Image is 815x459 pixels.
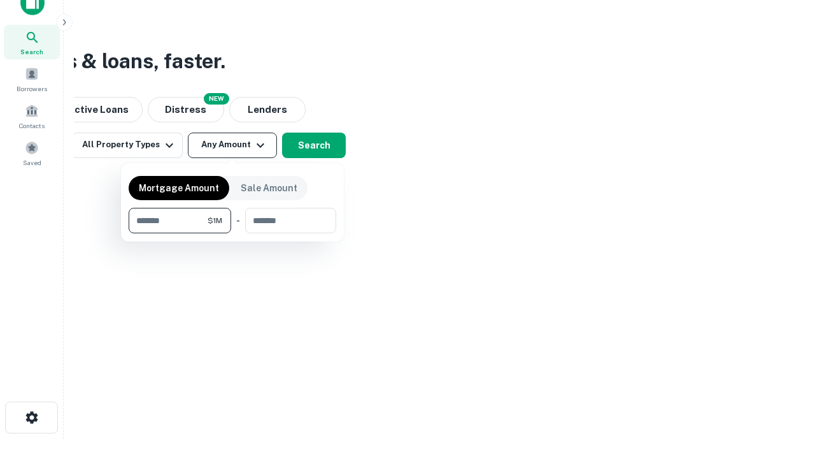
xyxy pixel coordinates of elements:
[236,208,240,233] div: -
[751,357,815,418] iframe: Chat Widget
[139,181,219,195] p: Mortgage Amount
[241,181,297,195] p: Sale Amount
[208,215,222,226] span: $1M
